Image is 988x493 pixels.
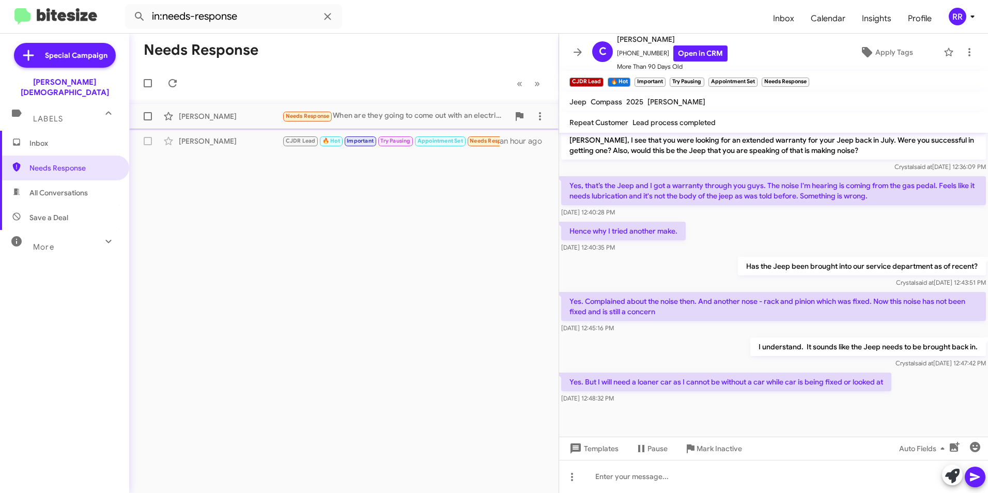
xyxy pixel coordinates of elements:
[511,73,529,94] button: Previous
[33,242,54,252] span: More
[833,43,938,61] button: Apply Tags
[599,43,607,60] span: C
[500,136,550,146] div: an hour ago
[14,43,116,68] a: Special Campaign
[569,118,628,127] span: Repeat Customer
[894,163,986,171] span: Crystal [DATE] 12:36:09 PM
[286,113,330,119] span: Needs Response
[916,279,934,286] span: said at
[528,73,546,94] button: Next
[470,137,514,144] span: Needs Response
[647,439,668,458] span: Pause
[559,439,627,458] button: Templates
[511,73,546,94] nav: Page navigation example
[29,138,117,148] span: Inbox
[380,137,410,144] span: Try Pausing
[617,61,728,72] span: More Than 90 Days Old
[626,97,643,106] span: 2025
[282,135,500,147] div: Yes. But I will need a loaner car as I cannot be without a car while car is being fixed or looked at
[347,137,374,144] span: Important
[627,439,676,458] button: Pause
[940,8,977,25] button: RR
[617,45,728,61] span: [PHONE_NUMBER]
[322,137,340,144] span: 🔥 Hot
[534,77,540,90] span: »
[765,4,802,34] a: Inbox
[144,42,258,58] h1: Needs Response
[125,4,342,29] input: Search
[949,8,966,25] div: RR
[802,4,854,34] a: Calendar
[561,394,614,402] span: [DATE] 12:48:32 PM
[561,243,615,251] span: [DATE] 12:40:35 PM
[561,292,986,321] p: Yes. Complained about the noise then. And another nose - rack and pinion which was fixed. Now thi...
[617,33,728,45] span: [PERSON_NAME]
[179,136,282,146] div: [PERSON_NAME]
[179,111,282,121] div: [PERSON_NAME]
[750,337,986,356] p: I understand. It sounds like the Jeep needs to be brought back in.
[29,163,117,173] span: Needs Response
[738,257,986,275] p: Has the Jeep been brought into our service department as of recent?
[915,359,933,367] span: said at
[670,78,704,87] small: Try Pausing
[762,78,809,87] small: Needs Response
[561,131,986,160] p: [PERSON_NAME], I see that you were looking for an extended warranty for your Jeep back in July. W...
[676,439,750,458] button: Mark Inactive
[33,114,63,124] span: Labels
[286,137,316,144] span: CJDR Lead
[608,78,630,87] small: 🔥 Hot
[900,4,940,34] a: Profile
[591,97,622,106] span: Compass
[635,78,666,87] small: Important
[854,4,900,34] a: Insights
[708,78,758,87] small: Appointment Set
[567,439,619,458] span: Templates
[896,279,986,286] span: Crystal [DATE] 12:43:51 PM
[418,137,463,144] span: Appointment Set
[896,359,986,367] span: Crystal [DATE] 12:47:42 PM
[891,439,957,458] button: Auto Fields
[697,439,742,458] span: Mark Inactive
[561,373,891,391] p: Yes. But I will need a loaner car as I cannot be without a car while car is being fixed or looked at
[29,188,88,198] span: All Conversations
[673,45,728,61] a: Open in CRM
[29,212,68,223] span: Save a Deal
[647,97,705,106] span: [PERSON_NAME]
[561,176,986,205] p: Yes, that’s the Jeep and I got a warranty through you guys. The noise I'm hearing is coming from ...
[632,118,716,127] span: Lead process completed
[561,208,615,216] span: [DATE] 12:40:28 PM
[569,78,604,87] small: CJDR Lead
[561,324,614,332] span: [DATE] 12:45:16 PM
[517,77,522,90] span: «
[282,110,509,122] div: When are they going to come out with an electric Yukon
[875,43,913,61] span: Apply Tags
[914,163,932,171] span: said at
[569,97,586,106] span: Jeep
[561,222,686,240] p: Hence why I tried another make.
[899,439,949,458] span: Auto Fields
[45,50,107,60] span: Special Campaign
